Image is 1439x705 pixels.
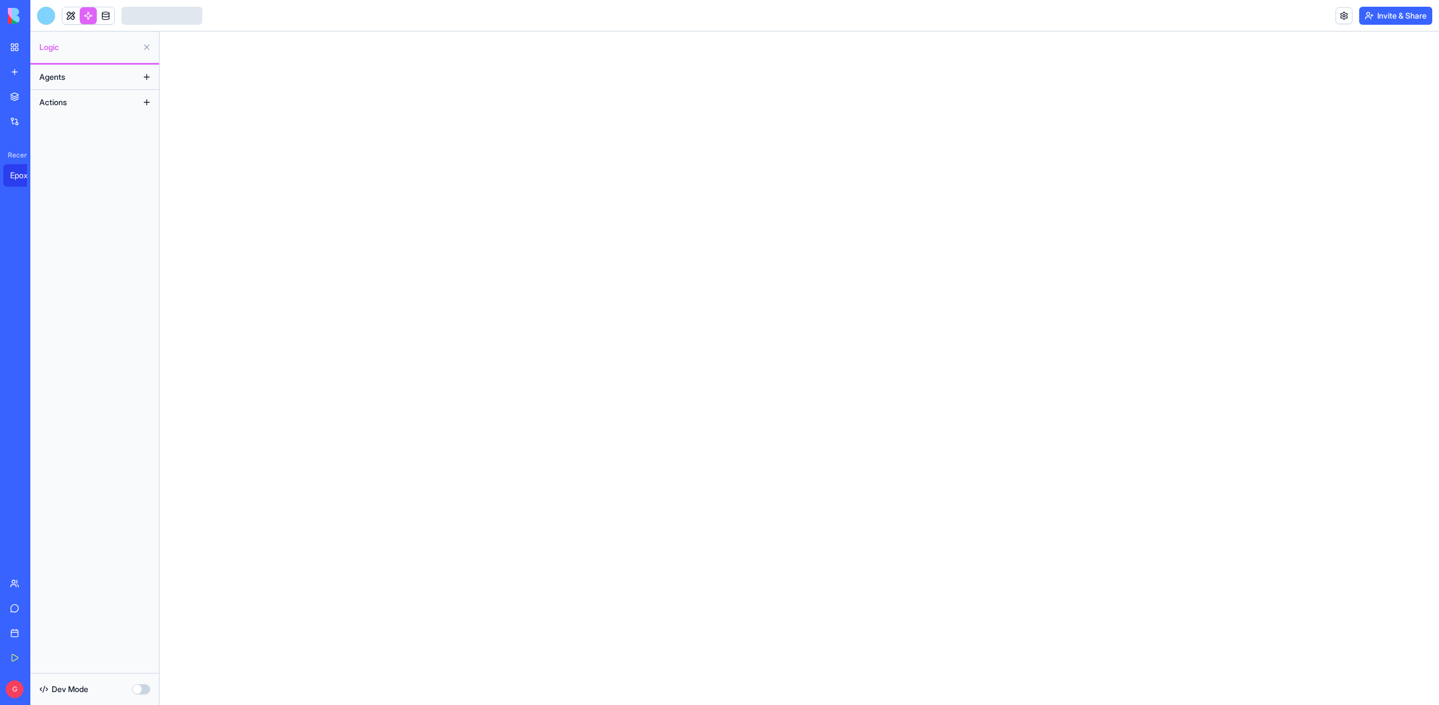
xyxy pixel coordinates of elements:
div: EpoxyPro CRM [10,170,42,181]
button: Actions [34,93,138,111]
span: Logic [39,42,138,53]
button: Agents [34,68,138,86]
span: Actions [39,97,67,108]
span: Recent [3,151,27,160]
img: logo [8,8,78,24]
a: EpoxyPro CRM [3,164,48,187]
button: Invite & Share [1359,7,1432,25]
span: Agents [39,71,65,83]
span: G [6,680,24,698]
span: Dev Mode [52,684,88,695]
